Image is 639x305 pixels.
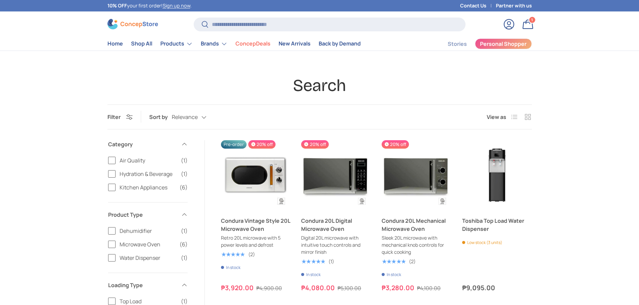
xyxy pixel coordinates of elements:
[460,2,496,9] a: Contact Us
[301,140,371,210] a: Condura 20L Digital Microwave Oven
[160,37,193,51] a: Products
[107,37,123,50] a: Home
[180,183,188,191] span: (6)
[107,113,133,121] button: Filter
[319,37,361,50] a: Back by Demand
[181,227,188,235] span: (1)
[382,217,451,233] a: Condura 20L Mechanical Microwave Oven
[235,37,270,50] a: ConcepDeals
[131,37,152,50] a: Shop All
[201,37,227,51] a: Brands
[108,140,177,148] span: Category
[120,254,177,262] span: Water Dispenser
[108,203,188,227] summary: Product Type
[120,183,175,191] span: Kitchen Appliances
[108,273,188,297] summary: Loading Type
[107,2,192,9] p: your first order! .
[120,170,177,178] span: Hydration & Beverage
[462,217,532,233] a: Toshiba Top Load Water Dispenser
[448,37,467,51] a: Stories
[163,2,190,9] a: Sign up now
[107,19,158,29] img: ConcepStore
[382,140,451,210] a: Condura 20L Mechanical Microwave Oven
[301,140,328,149] span: 20% off
[120,227,177,235] span: Dehumidifier
[108,211,177,219] span: Product Type
[432,37,532,51] nav: Secondary
[248,140,276,149] span: 20% off
[149,113,172,121] label: Sort by
[156,37,197,51] summary: Products
[221,140,291,210] a: Condura Vintage Style 20L Microwave Oven
[487,113,506,121] span: View as
[181,170,188,178] span: (1)
[221,140,247,149] span: Pre-order
[480,41,526,47] span: Personal Shopper
[181,156,188,164] span: (1)
[172,111,220,123] button: Relevance
[180,240,188,248] span: (6)
[531,17,533,22] span: 1
[108,132,188,156] summary: Category
[107,113,121,121] span: Filter
[107,75,532,96] h1: Search
[107,2,127,9] strong: 10% OFF
[197,37,231,51] summary: Brands
[221,217,291,233] a: Condura Vintage Style 20L Microwave Oven
[475,38,532,49] a: Personal Shopper
[382,140,409,149] span: 20% off
[301,217,371,233] a: Condura 20L Digital Microwave Oven
[120,240,175,248] span: Microwave Oven
[107,37,361,51] nav: Primary
[181,254,188,262] span: (1)
[496,2,532,9] a: Partner with us
[172,114,198,120] span: Relevance
[279,37,311,50] a: New Arrivals
[108,281,177,289] span: Loading Type
[462,140,532,210] a: Toshiba Top Load Water Dispenser
[120,156,177,164] span: Air Quality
